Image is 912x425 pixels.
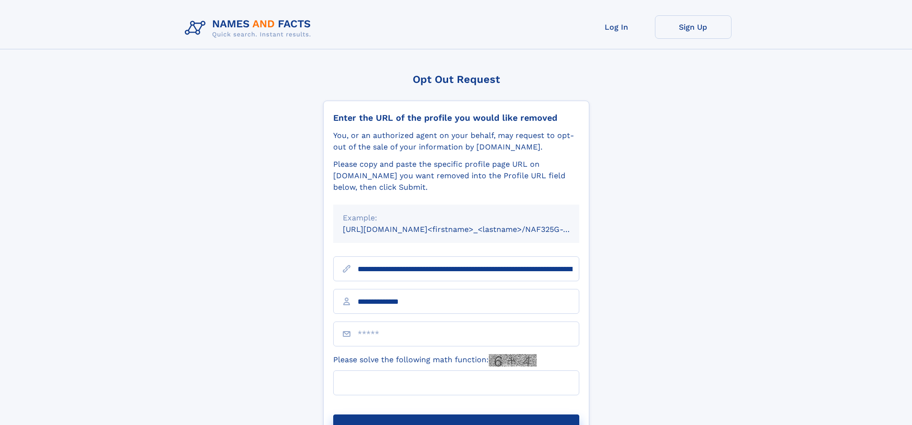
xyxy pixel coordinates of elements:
div: Opt Out Request [323,73,589,85]
a: Log In [578,15,655,39]
label: Please solve the following math function: [333,354,537,367]
img: Logo Names and Facts [181,15,319,41]
a: Sign Up [655,15,732,39]
div: You, or an authorized agent on your behalf, may request to opt-out of the sale of your informatio... [333,130,579,153]
small: [URL][DOMAIN_NAME]<firstname>_<lastname>/NAF325G-xxxxxxxx [343,225,597,234]
div: Please copy and paste the specific profile page URL on [DOMAIN_NAME] you want removed into the Pr... [333,159,579,193]
div: Enter the URL of the profile you would like removed [333,113,579,123]
div: Example: [343,212,570,224]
